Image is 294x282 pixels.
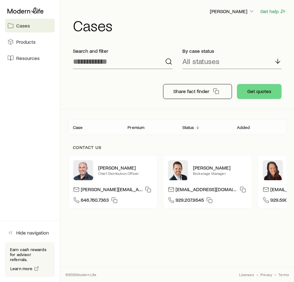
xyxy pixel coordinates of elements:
[10,266,33,271] span: Learn more
[73,18,287,33] h1: Cases
[16,39,36,45] span: Products
[16,55,40,61] span: Resources
[193,171,247,176] p: Brokerage Manager
[16,22,30,29] span: Cases
[278,272,289,277] a: Terms
[275,272,276,277] span: •
[263,160,283,180] img: Abby McGuigan
[68,119,287,135] div: Client cases
[260,272,272,277] a: Privacy
[257,272,258,277] span: •
[98,171,152,176] p: Chief Distribution Officer
[168,160,188,180] img: Nick Weiler
[237,125,250,130] p: Added
[16,230,49,236] span: Hide navigation
[173,88,209,94] p: Share fact finder
[65,272,97,277] p: © 2025 Modern Life
[128,125,144,130] p: Premium
[237,84,282,99] button: Get quotes
[239,272,254,277] a: Licenses
[81,197,109,205] span: 646.760.7363
[163,84,232,99] button: Share fact finder
[260,8,287,15] button: Get help
[5,226,55,240] button: Hide navigation
[5,51,55,65] a: Resources
[98,165,152,171] p: [PERSON_NAME]
[176,186,237,195] p: [EMAIL_ADDRESS][DOMAIN_NAME]
[182,57,219,66] p: All statuses
[81,186,142,195] p: [PERSON_NAME][EMAIL_ADDRESS][DOMAIN_NAME]
[182,48,282,54] p: By case status
[182,125,194,130] p: Status
[193,165,247,171] p: [PERSON_NAME]
[5,35,55,49] a: Products
[73,48,172,54] p: Search and filter
[73,145,282,150] p: Contact us
[73,160,93,180] img: Dan Pierson
[210,8,255,14] p: [PERSON_NAME]
[73,125,83,130] p: Case
[10,247,50,262] p: Earn cash rewards for advisor referrals.
[210,8,255,15] button: [PERSON_NAME]
[5,242,55,277] div: Earn cash rewards for advisor referrals.Learn more
[176,197,204,205] span: 929.207.9545
[5,19,55,32] a: Cases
